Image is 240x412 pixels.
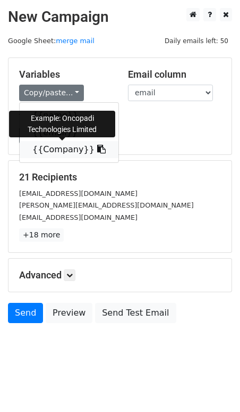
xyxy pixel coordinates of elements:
small: [PERSON_NAME][EMAIL_ADDRESS][DOMAIN_NAME] [19,201,194,209]
a: Daily emails left: 50 [161,37,232,45]
h5: Variables [19,69,112,80]
a: Copy/paste... [19,85,84,101]
iframe: Chat Widget [187,361,240,412]
small: [EMAIL_ADDRESS][DOMAIN_NAME] [19,213,138,221]
a: +18 more [19,228,64,242]
h5: 21 Recipients [19,171,221,183]
a: Send Test Email [95,303,176,323]
h2: New Campaign [8,8,232,26]
a: {{name}} [20,107,118,124]
span: Daily emails left: 50 [161,35,232,47]
div: Example: Oncopadi Technologies Limited [9,111,115,137]
a: Preview [46,303,92,323]
a: merge mail [56,37,95,45]
small: Google Sheet: [8,37,95,45]
a: {{Company}} [20,141,118,158]
small: [EMAIL_ADDRESS][DOMAIN_NAME] [19,189,138,197]
h5: Email column [128,69,221,80]
a: Send [8,303,43,323]
h5: Advanced [19,269,221,281]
